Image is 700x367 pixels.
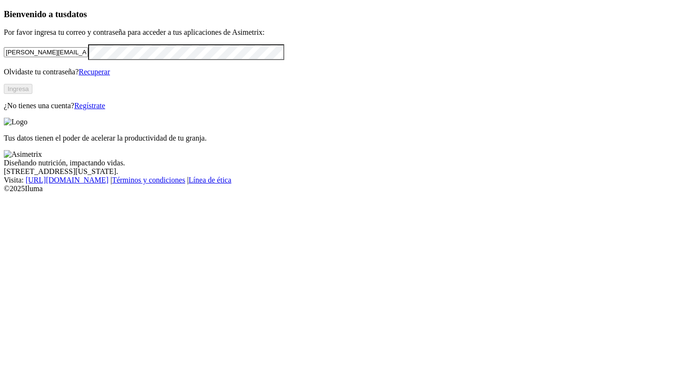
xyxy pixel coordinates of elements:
[4,47,88,57] input: Tu correo
[189,176,231,184] a: Línea de ética
[26,176,109,184] a: [URL][DOMAIN_NAME]
[67,9,87,19] span: datos
[4,176,696,184] div: Visita : | |
[4,28,696,37] p: Por favor ingresa tu correo y contraseña para acceder a tus aplicaciones de Asimetrix:
[4,167,696,176] div: [STREET_ADDRESS][US_STATE].
[4,68,696,76] p: Olvidaste tu contraseña?
[4,134,696,143] p: Tus datos tienen el poder de acelerar la productividad de tu granja.
[74,102,105,110] a: Regístrate
[4,9,696,20] h3: Bienvenido a tus
[4,118,28,126] img: Logo
[4,102,696,110] p: ¿No tienes una cuenta?
[4,150,42,159] img: Asimetrix
[4,159,696,167] div: Diseñando nutrición, impactando vidas.
[79,68,110,76] a: Recuperar
[4,184,696,193] div: © 2025 Iluma
[112,176,185,184] a: Términos y condiciones
[4,84,32,94] button: Ingresa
